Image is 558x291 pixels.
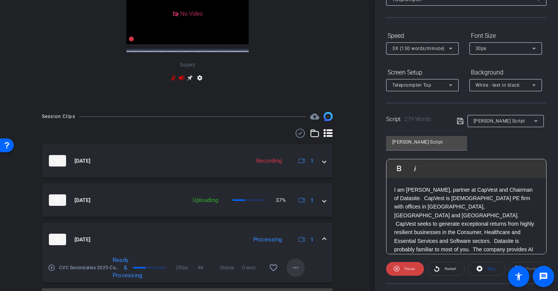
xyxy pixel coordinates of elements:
span: [PERSON_NAME] Script [474,118,525,124]
div: thumb-nail[DATE]Processing1 [42,256,333,283]
div: Background [469,66,542,79]
div: Uploading [189,196,222,205]
span: 0bytes [220,264,242,272]
div: Session Clips [42,113,75,120]
div: Processing [249,235,286,244]
div: Script [386,115,446,124]
div: Ready & Processing [109,256,131,279]
span: 1 [311,196,314,204]
mat-icon: play_circle_outline [48,264,55,272]
button: Stop [468,262,506,276]
span: White - text in black [476,82,520,88]
span: Restart [445,267,456,271]
span: CVC Secondaries 2025-CapVest with [PERSON_NAME]-[PERSON_NAME]-2025-09-04-14-17-24-698-0 [59,264,120,272]
mat-icon: settings [195,75,204,84]
mat-icon: favorite_border [269,263,278,272]
input: Title [392,137,461,147]
button: Pause [386,262,424,276]
mat-icon: message [539,272,548,281]
button: Restart [427,262,465,276]
div: Screen Setup [386,66,459,79]
span: 1 [311,236,314,244]
span: Destinations for your clips [310,112,319,121]
span: Stop [487,267,495,271]
div: Recording [252,157,286,165]
mat-expansion-panel-header: thumb-nail[DATE]Recording1 [42,144,333,178]
mat-expansion-panel-header: thumb-nail[DATE]Uploading37%1 [42,183,333,217]
div: Font Size [469,29,542,42]
div: Speed [386,29,459,42]
span: 25fps [176,264,198,272]
mat-icon: accessibility [514,272,523,281]
img: Session clips [323,112,333,121]
span: No Video [180,10,203,17]
button: Bold (⌘B) [392,161,406,176]
span: Subject [180,61,195,68]
img: thumb-nail [49,234,66,245]
img: thumb-nail [49,155,66,167]
p: 37% [276,196,286,204]
span: [DATE] [74,236,91,244]
mat-expansion-panel-header: thumb-nail[DATE]Processing1 [42,223,333,256]
span: 4K [198,264,220,272]
span: 30px [476,46,487,51]
span: [DATE] [74,157,91,165]
img: thumb-nail [49,194,66,206]
span: 3X (130 words/minute) [392,46,445,51]
span: 1 [311,157,314,165]
span: 0 secs [242,264,264,272]
span: [DATE] [74,196,91,204]
mat-icon: cloud_upload [310,112,319,121]
span: Teleprompter Top [392,82,431,88]
span: Pause [404,267,415,271]
span: 279 Words [404,116,431,123]
mat-icon: more_horiz [291,263,300,272]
